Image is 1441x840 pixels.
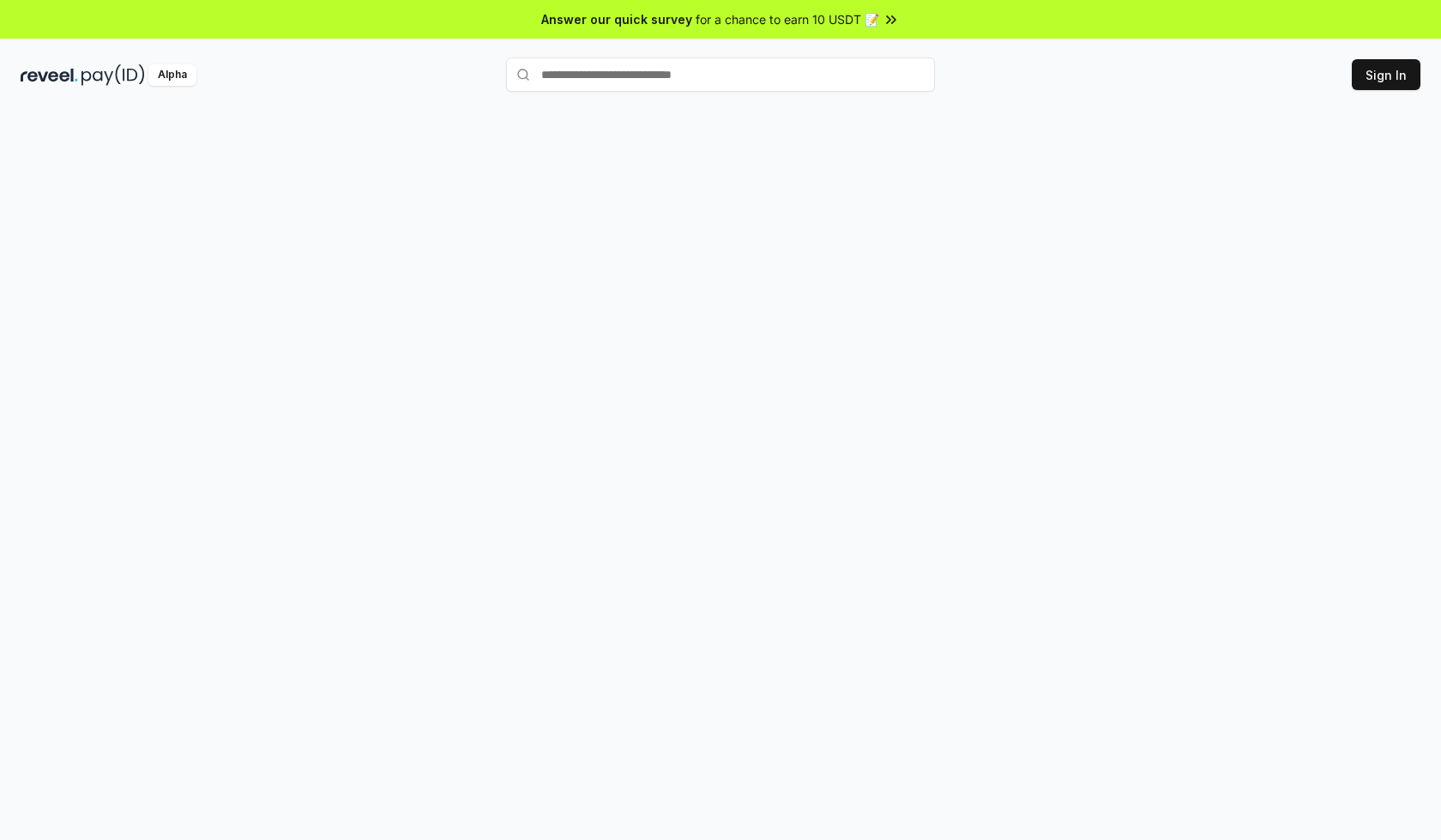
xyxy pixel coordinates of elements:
[21,64,78,86] img: reveel_dark
[696,10,879,28] span: for a chance to earn 10 USDT 📝
[541,10,692,28] span: Answer our quick survey
[148,64,196,86] div: Alpha
[1352,59,1420,90] button: Sign In
[81,64,145,86] img: pay_id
